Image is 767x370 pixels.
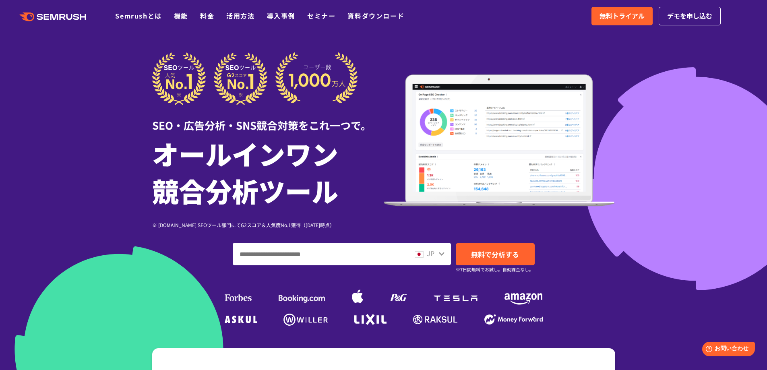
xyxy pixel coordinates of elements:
[695,339,758,361] iframe: Help widget launcher
[456,243,535,265] a: 無料で分析する
[591,7,653,25] a: 無料トライアル
[427,248,434,258] span: JP
[267,11,295,21] a: 導入事例
[456,266,533,273] small: ※7日間無料でお試し。自動課金なし。
[307,11,335,21] a: セミナー
[659,7,721,25] a: デモを申し込む
[152,221,384,229] div: ※ [DOMAIN_NAME] SEOツール部門にてG2スコア＆人気度No.1獲得（[DATE]時点）
[667,11,712,21] span: デモを申し込む
[115,11,161,21] a: Semrushとは
[226,11,254,21] a: 活用方法
[233,243,407,265] input: ドメイン、キーワードまたはURLを入力してください
[152,135,384,209] h1: オールインワン 競合分析ツール
[471,249,519,259] span: 無料で分析する
[152,105,384,133] div: SEO・広告分析・SNS競合対策をこれ一つで。
[600,11,645,21] span: 無料トライアル
[347,11,404,21] a: 資料ダウンロード
[200,11,214,21] a: 料金
[174,11,188,21] a: 機能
